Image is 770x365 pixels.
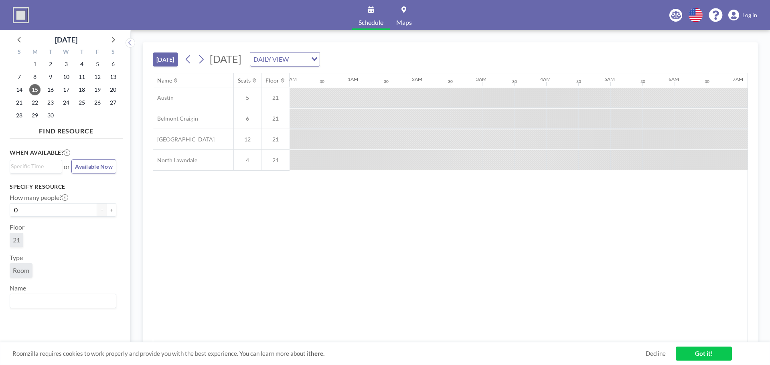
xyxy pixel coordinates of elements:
[10,284,26,292] label: Name
[448,79,453,84] div: 30
[153,157,197,164] span: North Lawndale
[29,71,41,83] span: Monday, September 8, 2025
[14,84,25,95] span: Sunday, September 14, 2025
[45,97,56,108] span: Tuesday, September 23, 2025
[234,136,261,143] span: 12
[13,266,29,274] span: Room
[14,110,25,121] span: Sunday, September 28, 2025
[265,77,279,84] div: Floor
[10,254,23,262] label: Type
[107,58,119,70] span: Saturday, September 6, 2025
[76,58,87,70] span: Thursday, September 4, 2025
[12,47,27,58] div: S
[61,97,72,108] span: Wednesday, September 24, 2025
[107,203,116,217] button: +
[261,157,290,164] span: 21
[157,77,172,84] div: Name
[75,163,113,170] span: Available Now
[396,19,412,26] span: Maps
[252,54,290,65] span: DAILY VIEW
[250,52,320,66] div: Search for option
[10,223,24,231] label: Floor
[92,84,103,95] span: Friday, September 19, 2025
[476,76,486,82] div: 3AM
[45,71,56,83] span: Tuesday, September 9, 2025
[384,79,389,84] div: 30
[92,71,103,83] span: Friday, September 12, 2025
[14,97,25,108] span: Sunday, September 21, 2025
[11,296,111,306] input: Search for option
[284,76,297,82] div: 12AM
[11,162,57,171] input: Search for option
[45,84,56,95] span: Tuesday, September 16, 2025
[604,76,615,82] div: 5AM
[29,84,41,95] span: Monday, September 15, 2025
[29,110,41,121] span: Monday, September 29, 2025
[45,110,56,121] span: Tuesday, September 30, 2025
[10,194,68,202] label: How many people?
[107,97,119,108] span: Saturday, September 27, 2025
[640,79,645,84] div: 30
[359,19,383,26] span: Schedule
[76,97,87,108] span: Thursday, September 25, 2025
[311,350,324,357] a: here.
[261,136,290,143] span: 21
[29,58,41,70] span: Monday, September 1, 2025
[92,58,103,70] span: Friday, September 5, 2025
[61,71,72,83] span: Wednesday, September 10, 2025
[45,58,56,70] span: Tuesday, September 2, 2025
[27,47,43,58] div: M
[234,115,261,122] span: 6
[14,71,25,83] span: Sunday, September 7, 2025
[238,77,251,84] div: Seats
[261,115,290,122] span: 21
[13,7,29,23] img: organization-logo
[646,350,666,357] a: Decline
[107,84,119,95] span: Saturday, September 20, 2025
[10,160,62,172] div: Search for option
[153,115,198,122] span: Belmont Craigin
[10,124,123,135] h4: FIND RESOURCE
[43,47,59,58] div: T
[97,203,107,217] button: -
[55,34,77,45] div: [DATE]
[92,97,103,108] span: Friday, September 26, 2025
[74,47,89,58] div: T
[291,54,306,65] input: Search for option
[210,53,241,65] span: [DATE]
[107,71,119,83] span: Saturday, September 13, 2025
[540,76,551,82] div: 4AM
[61,84,72,95] span: Wednesday, September 17, 2025
[348,76,358,82] div: 1AM
[412,76,422,82] div: 2AM
[234,94,261,101] span: 5
[13,236,20,244] span: 21
[71,159,116,173] button: Available Now
[153,94,174,101] span: Austin
[10,183,116,190] h3: Specify resource
[733,76,743,82] div: 7AM
[512,79,517,84] div: 30
[676,347,732,361] a: Got it!
[742,12,757,19] span: Log in
[89,47,105,58] div: F
[29,97,41,108] span: Monday, September 22, 2025
[669,76,679,82] div: 6AM
[705,79,709,84] div: 30
[728,10,757,21] a: Log in
[10,294,116,308] div: Search for option
[320,79,324,84] div: 30
[76,71,87,83] span: Thursday, September 11, 2025
[64,163,70,171] span: or
[61,58,72,70] span: Wednesday, September 3, 2025
[153,52,178,67] button: [DATE]
[12,350,646,357] span: Roomzilla requires cookies to work properly and provide you with the best experience. You can lea...
[59,47,74,58] div: W
[261,94,290,101] span: 21
[76,84,87,95] span: Thursday, September 18, 2025
[105,47,121,58] div: S
[576,79,581,84] div: 30
[153,136,215,143] span: [GEOGRAPHIC_DATA]
[234,157,261,164] span: 4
